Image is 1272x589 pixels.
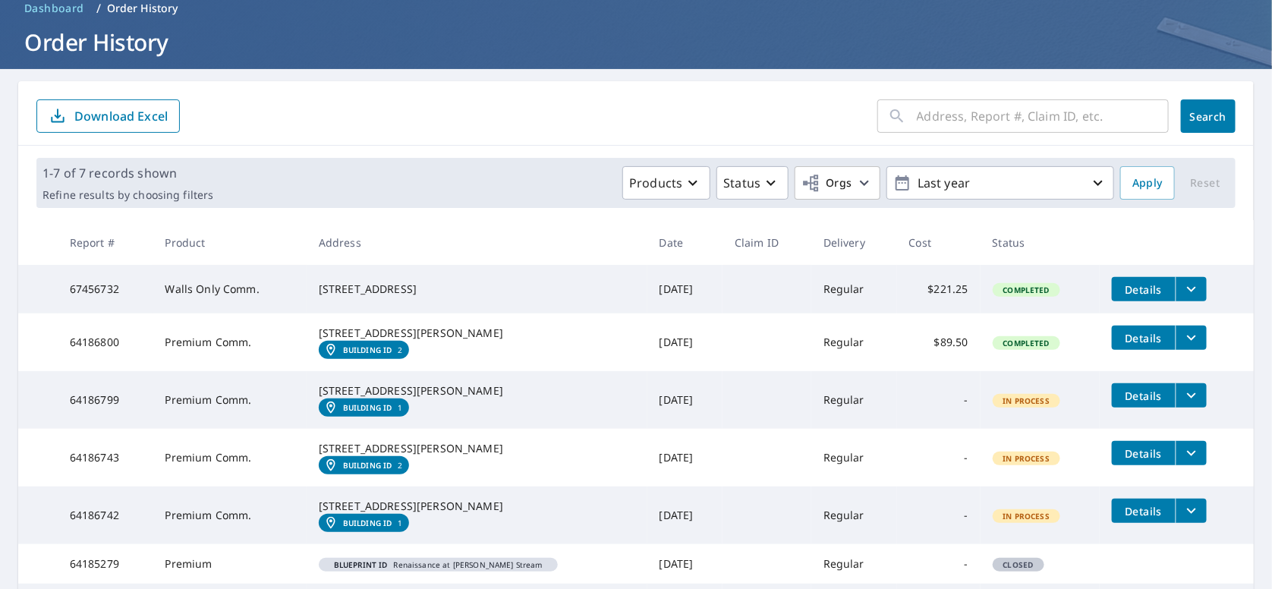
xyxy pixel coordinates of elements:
[43,164,213,182] p: 1-7 of 7 records shown
[319,326,635,341] div: [STREET_ADDRESS][PERSON_NAME]
[307,220,647,265] th: Address
[1121,504,1167,518] span: Details
[1193,109,1223,124] span: Search
[723,220,811,265] th: Claim ID
[994,511,1059,521] span: In Process
[1112,441,1176,465] button: detailsBtn-64186743
[343,461,392,470] em: Building ID
[723,174,760,192] p: Status
[801,174,852,193] span: Orgs
[811,487,897,544] td: Regular
[897,265,981,313] td: $221.25
[319,456,409,474] a: Building ID2
[886,166,1114,200] button: Last year
[981,220,1100,265] th: Status
[994,338,1059,348] span: Completed
[647,265,723,313] td: [DATE]
[897,487,981,544] td: -
[622,166,710,200] button: Products
[58,313,153,371] td: 64186800
[917,95,1169,137] input: Address, Report #, Claim ID, etc.
[897,429,981,487] td: -
[43,188,213,202] p: Refine results by choosing filters
[343,345,392,354] em: Building ID
[153,371,306,429] td: Premium Comm.
[153,220,306,265] th: Product
[1112,383,1176,408] button: detailsBtn-64186799
[153,487,306,544] td: Premium Comm.
[647,544,723,584] td: [DATE]
[1176,277,1207,301] button: filesDropdownBtn-67456732
[18,27,1254,58] h1: Order History
[811,371,897,429] td: Regular
[897,544,981,584] td: -
[811,429,897,487] td: Regular
[1176,326,1207,350] button: filesDropdownBtn-64186800
[58,429,153,487] td: 64186743
[153,429,306,487] td: Premium Comm.
[1176,441,1207,465] button: filesDropdownBtn-64186743
[1132,174,1163,193] span: Apply
[153,265,306,313] td: Walls Only Comm.
[1112,326,1176,350] button: detailsBtn-64186800
[1176,499,1207,523] button: filesDropdownBtn-64186742
[319,441,635,456] div: [STREET_ADDRESS][PERSON_NAME]
[994,395,1059,406] span: In Process
[994,285,1059,295] span: Completed
[1120,166,1175,200] button: Apply
[107,1,178,16] p: Order History
[1181,99,1236,133] button: Search
[647,220,723,265] th: Date
[58,220,153,265] th: Report #
[811,313,897,371] td: Regular
[716,166,789,200] button: Status
[897,371,981,429] td: -
[811,220,897,265] th: Delivery
[1112,277,1176,301] button: detailsBtn-67456732
[319,514,409,532] a: Building ID1
[1121,389,1167,403] span: Details
[58,487,153,544] td: 64186742
[1112,499,1176,523] button: detailsBtn-64186742
[58,544,153,584] td: 64185279
[319,282,635,297] div: [STREET_ADDRESS]
[911,170,1089,197] p: Last year
[58,371,153,429] td: 64186799
[319,383,635,398] div: [STREET_ADDRESS][PERSON_NAME]
[319,341,409,359] a: Building ID2
[897,220,981,265] th: Cost
[343,403,392,412] em: Building ID
[811,265,897,313] td: Regular
[74,108,168,124] p: Download Excel
[629,174,682,192] p: Products
[334,561,388,569] em: Blueprint ID
[1121,282,1167,297] span: Details
[24,1,84,16] span: Dashboard
[647,487,723,544] td: [DATE]
[897,313,981,371] td: $89.50
[153,544,306,584] td: Premium
[325,561,552,569] span: Renaissance at [PERSON_NAME] Stream
[994,559,1043,570] span: Closed
[58,265,153,313] td: 67456732
[1121,331,1167,345] span: Details
[1121,446,1167,461] span: Details
[1176,383,1207,408] button: filesDropdownBtn-64186799
[647,313,723,371] td: [DATE]
[795,166,880,200] button: Orgs
[153,313,306,371] td: Premium Comm.
[319,398,409,417] a: Building ID1
[811,544,897,584] td: Regular
[36,99,180,133] button: Download Excel
[647,371,723,429] td: [DATE]
[647,429,723,487] td: [DATE]
[343,518,392,528] em: Building ID
[994,453,1059,464] span: In Process
[319,499,635,514] div: [STREET_ADDRESS][PERSON_NAME]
